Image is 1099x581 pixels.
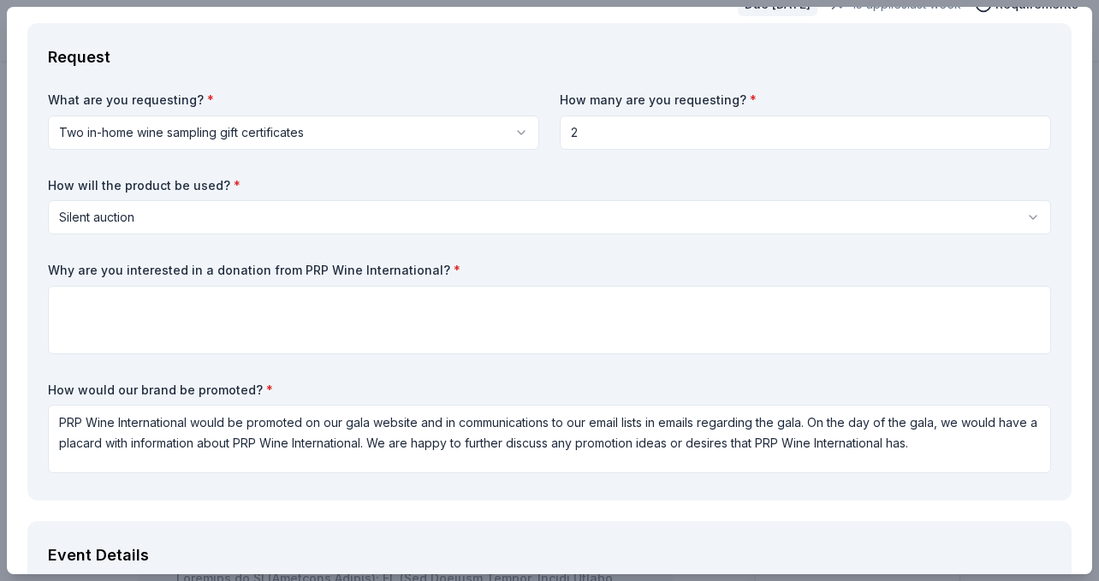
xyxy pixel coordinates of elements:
div: Request [48,44,1051,71]
label: How will the product be used? [48,177,1051,194]
textarea: PRP Wine International would be promoted on our gala website and in communications to our email l... [48,405,1051,473]
label: How would our brand be promoted? [48,382,1051,399]
label: How many are you requesting? [560,92,1051,109]
label: Why are you interested in a donation from PRP Wine International? [48,262,1051,279]
label: What are you requesting? [48,92,539,109]
div: Event Details [48,542,1051,569]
